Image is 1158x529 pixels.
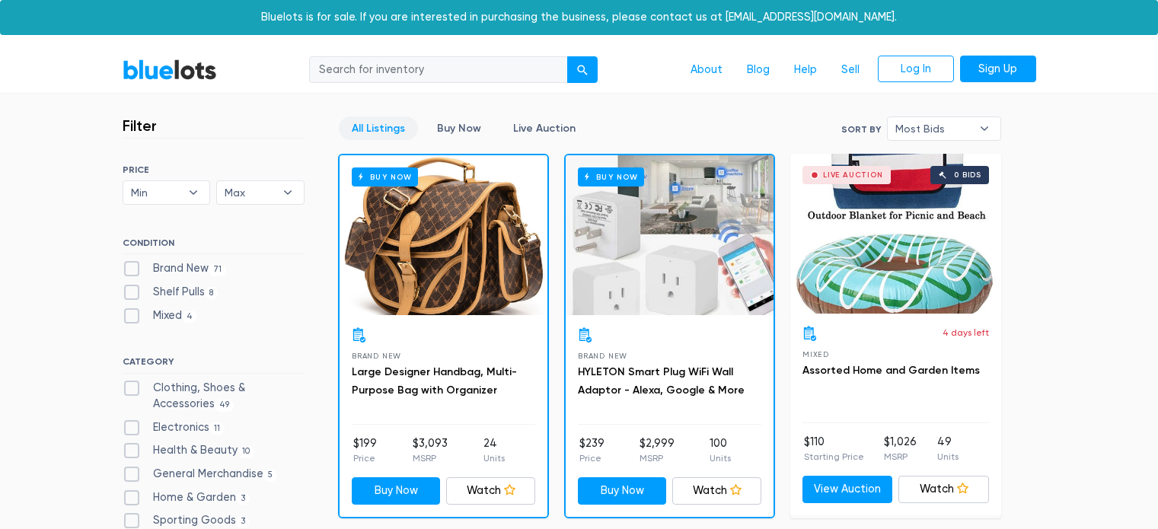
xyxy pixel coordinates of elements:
h6: CONDITION [123,237,305,254]
li: $110 [804,434,864,464]
a: Live Auction 0 bids [790,154,1001,314]
li: $199 [353,435,377,466]
span: 3 [236,516,250,528]
p: Price [353,451,377,465]
a: HYLETON Smart Plug WiFi Wall Adaptor - Alexa, Google & More [578,365,745,397]
p: Price [579,451,605,465]
a: Watch [672,477,761,505]
b: ▾ [968,117,1000,140]
span: 3 [236,492,250,505]
span: Min [131,181,181,204]
span: 49 [215,400,234,412]
a: Live Auction [500,116,589,140]
p: MSRP [640,451,675,465]
label: Shelf Pulls [123,284,219,301]
a: Sign Up [960,56,1036,83]
h6: PRICE [123,164,305,175]
b: ▾ [177,181,209,204]
li: $1,026 [884,434,917,464]
p: Units [937,450,959,464]
a: About [678,56,735,84]
a: Buy Now [566,155,774,315]
label: Health & Beauty [123,442,255,459]
a: Large Designer Handbag, Multi-Purpose Bag with Organizer [352,365,517,397]
li: 24 [483,435,505,466]
h6: Buy Now [352,167,418,186]
label: Sort By [841,123,881,136]
a: Buy Now [340,155,547,315]
p: Units [710,451,731,465]
p: MSRP [884,450,917,464]
div: Live Auction [823,171,883,179]
span: Brand New [352,352,401,360]
a: Buy Now [424,116,494,140]
a: Blog [735,56,782,84]
label: Sporting Goods [123,512,250,529]
a: All Listings [339,116,418,140]
a: Sell [829,56,872,84]
span: 11 [209,422,225,435]
label: Clothing, Shoes & Accessories [123,380,305,413]
h6: Buy Now [578,167,644,186]
span: 10 [238,446,255,458]
label: Home & Garden [123,489,250,506]
p: Units [483,451,505,465]
a: BlueLots [123,59,217,81]
label: General Merchandise [123,466,278,483]
span: 8 [205,287,219,299]
a: Watch [446,477,535,505]
a: Buy Now [578,477,667,505]
p: MSRP [413,451,448,465]
span: 5 [263,469,278,481]
span: 4 [182,311,198,323]
a: View Auction [802,476,893,503]
li: 49 [937,434,959,464]
li: $2,999 [640,435,675,466]
label: Brand New [123,260,227,277]
div: 0 bids [954,171,981,179]
b: ▾ [272,181,304,204]
a: Buy Now [352,477,441,505]
label: Mixed [123,308,198,324]
a: Help [782,56,829,84]
p: Starting Price [804,450,864,464]
span: Max [225,181,275,204]
span: Mixed [802,350,829,359]
li: $3,093 [413,435,448,466]
label: Electronics [123,419,225,436]
input: Search for inventory [309,56,568,84]
span: 71 [209,264,227,276]
span: Most Bids [895,117,971,140]
a: Watch [898,476,989,503]
a: Assorted Home and Garden Items [802,364,980,377]
h3: Filter [123,116,157,135]
h6: CATEGORY [123,356,305,373]
p: 4 days left [943,326,989,339]
span: Brand New [578,352,627,360]
a: Log In [878,56,954,83]
li: 100 [710,435,731,466]
li: $239 [579,435,605,466]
